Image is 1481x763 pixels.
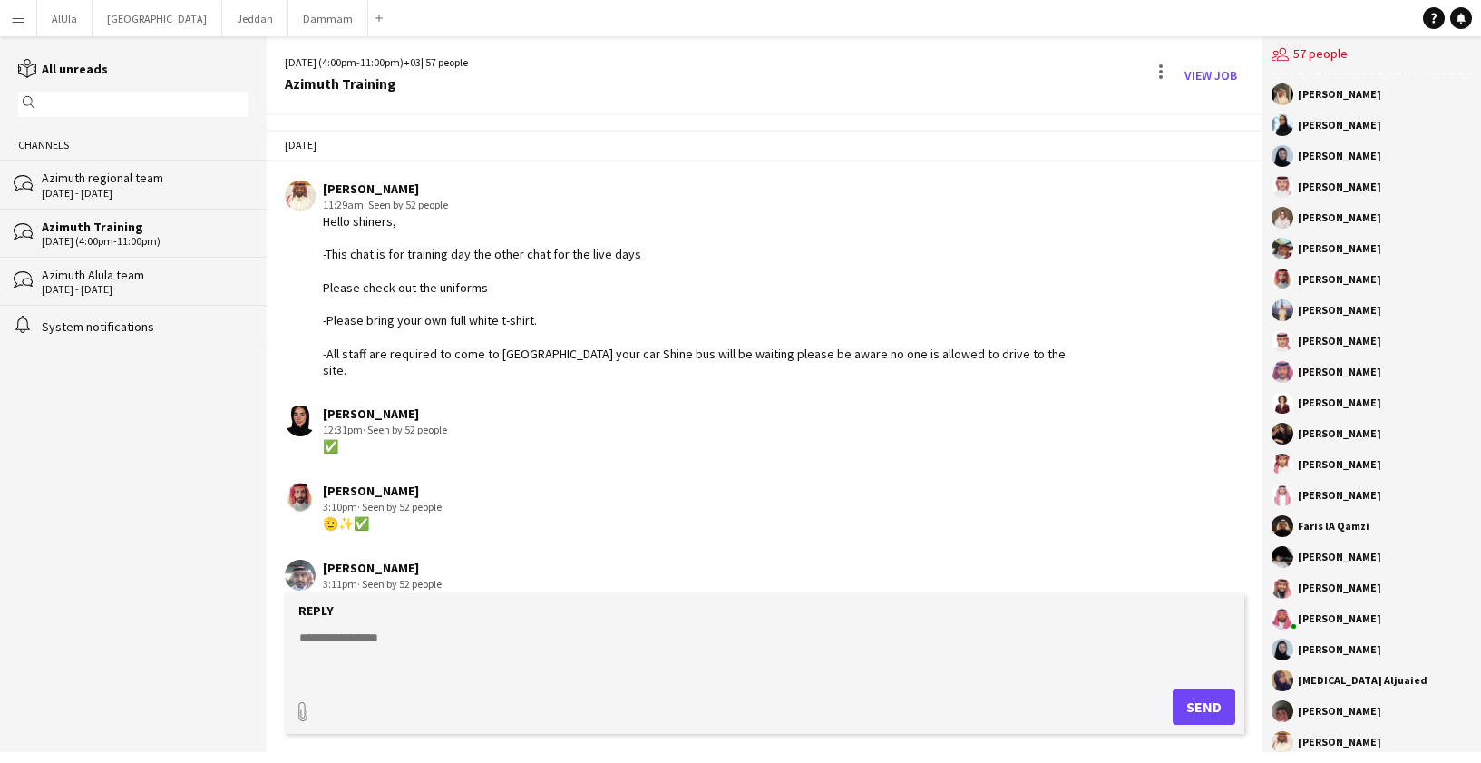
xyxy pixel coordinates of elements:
[1298,490,1381,501] div: [PERSON_NAME]
[323,438,447,455] div: ✅
[285,75,468,92] div: Azimuth Training
[323,576,442,592] div: 3:11pm
[42,267,248,283] div: Azimuth Alula team
[323,197,1081,213] div: 11:29am
[1298,305,1381,316] div: [PERSON_NAME]
[1298,613,1381,624] div: [PERSON_NAME]
[1298,582,1381,593] div: [PERSON_NAME]
[404,55,421,69] span: +03
[1173,689,1235,725] button: Send
[298,602,334,619] label: Reply
[1177,61,1244,90] a: View Job
[42,235,248,248] div: [DATE] (4:00pm-11:00pm)
[1298,737,1381,748] div: [PERSON_NAME]
[1298,212,1381,223] div: [PERSON_NAME]
[1298,243,1381,254] div: [PERSON_NAME]
[323,483,442,499] div: [PERSON_NAME]
[323,181,1081,197] div: [PERSON_NAME]
[37,1,93,36] button: AlUla
[323,560,442,576] div: [PERSON_NAME]
[323,499,442,515] div: 3:10pm
[323,515,442,532] div: 🫡✨️✅️
[323,406,447,422] div: [PERSON_NAME]
[1298,397,1381,408] div: [PERSON_NAME]
[1298,120,1381,131] div: [PERSON_NAME]
[1298,274,1381,285] div: [PERSON_NAME]
[1298,367,1381,377] div: [PERSON_NAME]
[42,219,248,235] div: Azimuth Training
[1298,675,1427,686] div: [MEDICAL_DATA] Aljuaied
[285,54,468,71] div: [DATE] (4:00pm-11:00pm) | 57 people
[42,170,248,186] div: Azimuth regional team
[357,577,442,591] span: · Seen by 52 people
[363,423,447,436] span: · Seen by 52 people
[42,283,248,296] div: [DATE] - [DATE]
[1298,552,1381,562] div: [PERSON_NAME]
[1298,151,1381,161] div: [PERSON_NAME]
[18,61,108,77] a: All unreads
[364,198,448,211] span: · Seen by 52 people
[42,318,248,335] div: System notifications
[1298,181,1381,192] div: [PERSON_NAME]
[323,213,1081,378] div: Hello shiners, -This chat is for training day the other chat for the live days Please check out t...
[357,500,442,514] span: · Seen by 52 people
[267,130,1262,161] div: [DATE]
[222,1,288,36] button: Jeddah
[1298,428,1381,439] div: [PERSON_NAME]
[323,422,447,438] div: 12:31pm
[1298,644,1381,655] div: [PERSON_NAME]
[323,592,442,609] div: ✅
[288,1,368,36] button: Dammam
[1298,89,1381,100] div: [PERSON_NAME]
[93,1,222,36] button: [GEOGRAPHIC_DATA]
[1298,336,1381,347] div: [PERSON_NAME]
[1272,36,1472,74] div: 57 people
[1298,706,1381,717] div: [PERSON_NAME]
[1298,459,1381,470] div: [PERSON_NAME]
[42,187,248,200] div: [DATE] - [DATE]
[1298,521,1369,532] div: Faris lA Qamzi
